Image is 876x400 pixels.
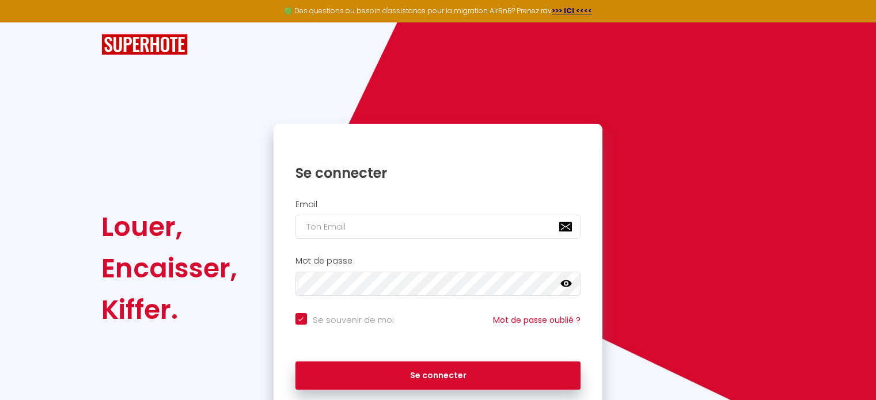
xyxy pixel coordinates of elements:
[552,6,592,16] a: >>> ICI <<<<
[101,34,188,55] img: SuperHote logo
[101,206,237,247] div: Louer,
[295,215,581,239] input: Ton Email
[295,256,581,266] h2: Mot de passe
[295,200,581,209] h2: Email
[101,247,237,289] div: Encaisser,
[295,361,581,390] button: Se connecter
[493,314,581,326] a: Mot de passe oublié ?
[295,164,581,182] h1: Se connecter
[101,289,237,330] div: Kiffer.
